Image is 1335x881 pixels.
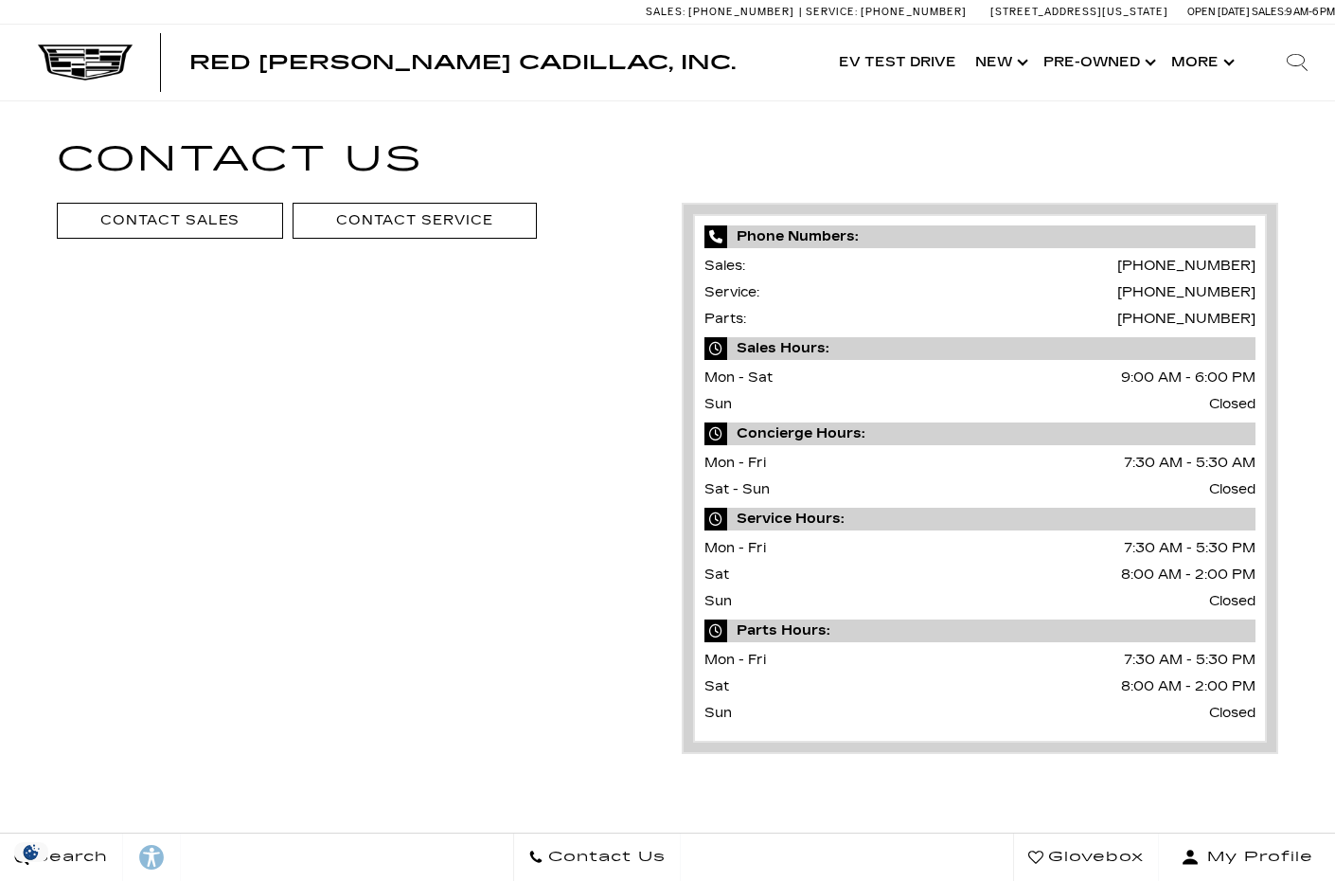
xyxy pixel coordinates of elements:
[704,455,766,471] span: Mon - Fri
[1286,6,1335,18] span: 9 AM-6 PM
[704,620,1255,642] span: Parts Hours:
[29,844,108,871] span: Search
[1013,834,1159,881] a: Glovebox
[704,225,1255,248] span: Phone Numbers:
[704,423,1255,445] span: Concierge Hours:
[704,284,759,300] span: Service:
[704,369,773,386] span: Mon - Sat
[1209,588,1255,615] span: Closed
[1117,284,1255,300] a: [PHONE_NUMBER]
[966,25,1034,100] a: New
[704,508,1255,530] span: Service Hours:
[704,593,732,609] span: Sun
[704,311,746,327] span: Parts:
[704,566,729,583] span: Sat
[799,7,971,17] a: Service: [PHONE_NUMBER]
[1121,674,1255,700] span: 8:00 AM - 2:00 PM
[1121,365,1255,391] span: 9:00 AM - 6:00 PM
[9,842,53,862] img: Opt-Out Icon
[990,6,1168,18] a: [STREET_ADDRESS][US_STATE]
[1034,25,1162,100] a: Pre-Owned
[57,203,283,238] a: Contact Sales
[704,337,1255,360] span: Sales Hours:
[1124,647,1255,674] span: 7:30 AM - 5:30 PM
[704,258,745,274] span: Sales:
[704,678,729,694] span: Sat
[646,7,799,17] a: Sales: [PHONE_NUMBER]
[1209,700,1255,727] span: Closed
[293,203,536,238] a: Contact Service
[189,53,736,72] a: Red [PERSON_NAME] Cadillac, Inc.
[646,6,685,18] span: Sales:
[688,6,794,18] span: [PHONE_NUMBER]
[1124,450,1255,476] span: 7:30 AM - 5:30 AM
[1187,6,1250,18] span: Open [DATE]
[1043,844,1144,871] span: Glovebox
[704,652,766,668] span: Mon - Fri
[189,51,736,74] span: Red [PERSON_NAME] Cadillac, Inc.
[1159,834,1335,881] button: Open user profile menu
[1162,25,1240,100] button: More
[704,540,766,556] span: Mon - Fri
[1200,844,1313,871] span: My Profile
[704,481,770,497] span: Sat - Sun
[704,705,732,721] span: Sun
[861,6,967,18] span: [PHONE_NUMBER]
[1124,535,1255,562] span: 7:30 AM - 5:30 PM
[1209,391,1255,418] span: Closed
[806,6,858,18] span: Service:
[513,834,681,881] a: Contact Us
[829,25,966,100] a: EV Test Drive
[57,132,1278,188] h1: Contact Us
[543,844,666,871] span: Contact Us
[1209,476,1255,503] span: Closed
[1117,258,1255,274] a: [PHONE_NUMBER]
[9,842,53,862] section: Click to Open Cookie Consent Modal
[1252,6,1286,18] span: Sales:
[1117,311,1255,327] a: [PHONE_NUMBER]
[704,396,732,412] span: Sun
[1121,562,1255,588] span: 8:00 AM - 2:00 PM
[38,45,133,81] img: Cadillac Dark Logo with Cadillac White Text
